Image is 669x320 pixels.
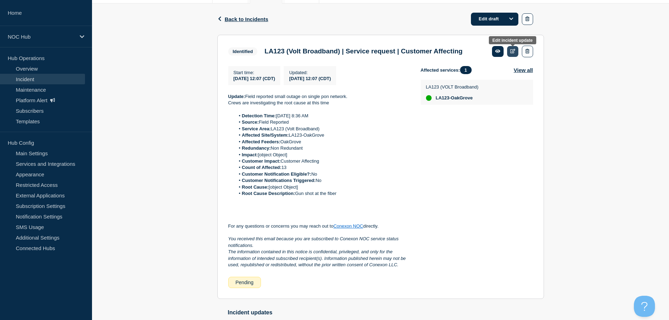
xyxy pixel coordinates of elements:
[235,177,409,184] li: No
[514,66,533,74] button: View all
[471,13,518,26] a: Edit draft
[235,145,409,151] li: Non Redundant
[242,132,289,138] strong: Affected Site/System:
[460,66,472,74] span: 1
[289,75,331,81] div: [DATE] 12:07 (CDT)
[242,171,311,177] strong: Customer Notification Eligible?:
[235,132,409,138] li: LA123-OakGrove
[234,70,275,75] p: Start time :
[228,277,261,288] div: Pending
[228,93,409,100] p: Field reported small outage on single pon network.
[242,126,271,131] strong: Service Area:
[235,171,409,177] li: No
[228,223,409,229] p: For any questions or concerns you may reach out to directly.
[8,34,75,40] p: NOC Hub
[634,296,655,317] iframe: Help Scout Beacon - Open
[242,139,281,144] strong: Affected Feeders:
[264,47,463,55] h3: LA123 (Volt Broadband) | Service request | Customer Affecting
[242,152,258,157] strong: Impact:
[242,119,259,125] strong: Source:
[228,94,245,99] strong: Update:
[242,113,276,118] strong: Detection Time:
[234,76,275,81] span: [DATE] 12:07 (CDT)
[242,158,281,164] strong: Customer Impact:
[235,164,409,171] li: 13
[225,16,268,22] span: Back to Incidents
[242,165,282,170] strong: Count of Affected:
[235,190,409,197] li: Gun shot at the fiber
[242,145,271,151] strong: Redundancy:
[217,16,268,22] button: Back to Incidents
[235,152,409,158] li: [object Object]
[235,139,409,145] li: OakGrove
[289,70,331,75] p: Updated :
[235,119,409,125] li: Field Reported
[228,47,258,55] span: Identified
[242,178,316,183] strong: Customer Notifications Triggered:
[235,184,409,190] li: [object Object]
[228,249,407,267] em: The information contained in this notice is confidential, privileged, and only for the informatio...
[426,84,479,90] p: LA123 (VOLT Broadband)
[436,95,473,101] span: LA123-OakGrove
[504,13,518,25] button: Options
[333,223,363,229] a: Conexon NOC
[242,184,269,190] strong: Root Cause:
[235,158,409,164] li: Customer Affecting
[235,126,409,132] li: LA123 (Volt Broadband)
[228,236,400,248] em: You received this email because you are subscribed to Conexon NOC service status notifications.
[492,38,533,43] div: Edit incident update
[242,191,295,196] strong: Root Cause Description:
[228,309,544,316] h2: Incident updates
[421,66,475,74] span: Affected services:
[228,100,409,106] p: Crews are investigating the root cause at this time
[426,95,432,101] div: up
[235,113,409,119] li: [DATE] 8:36 AM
